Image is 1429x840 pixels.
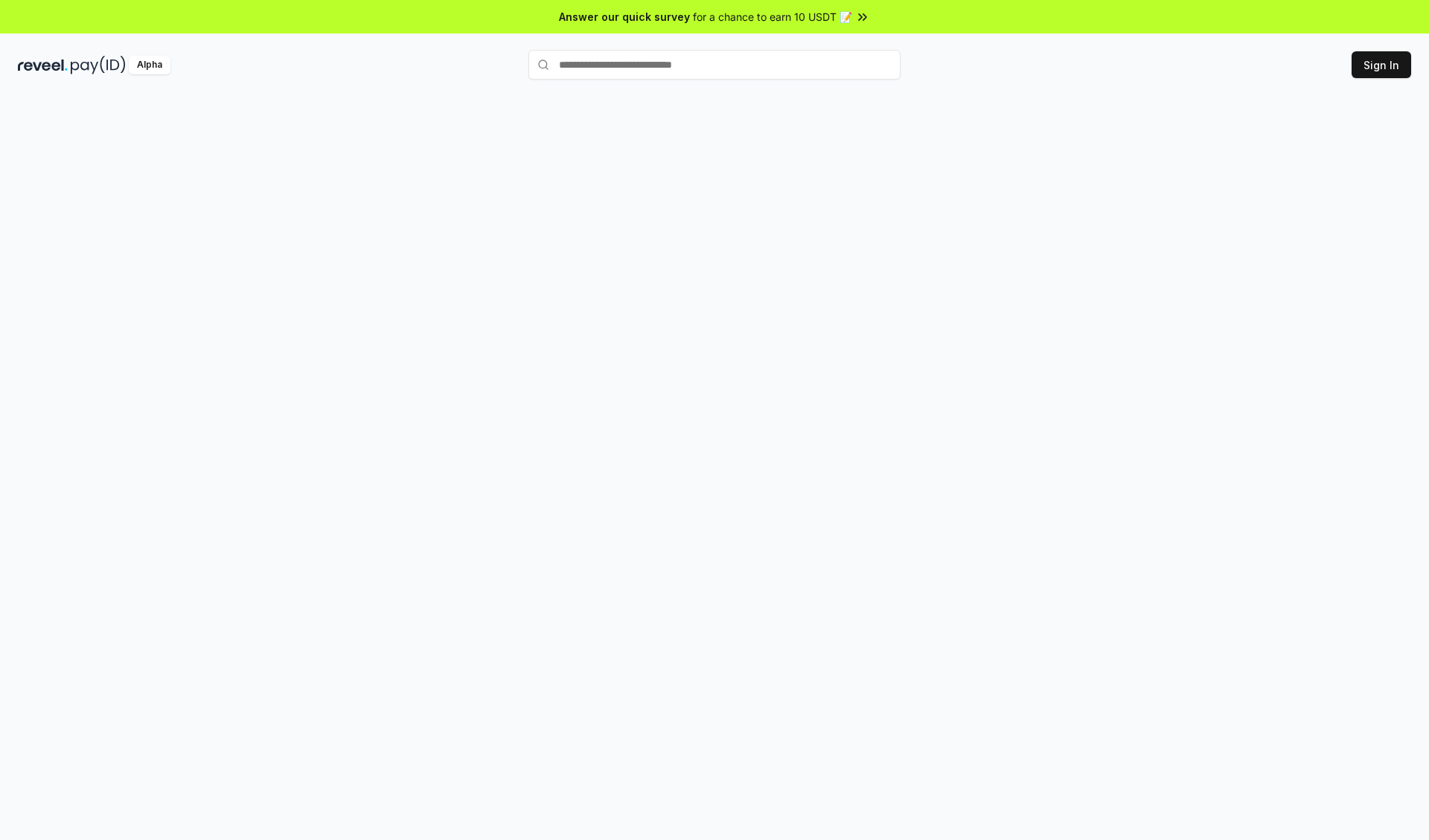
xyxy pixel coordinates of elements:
button: Sign In [1352,51,1411,78]
span: for a chance to earn 10 USDT 📝 [693,9,852,25]
img: pay_id [71,56,126,74]
img: reveel_dark [18,56,68,74]
span: Answer our quick survey [559,9,690,25]
div: Alpha [129,56,170,74]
